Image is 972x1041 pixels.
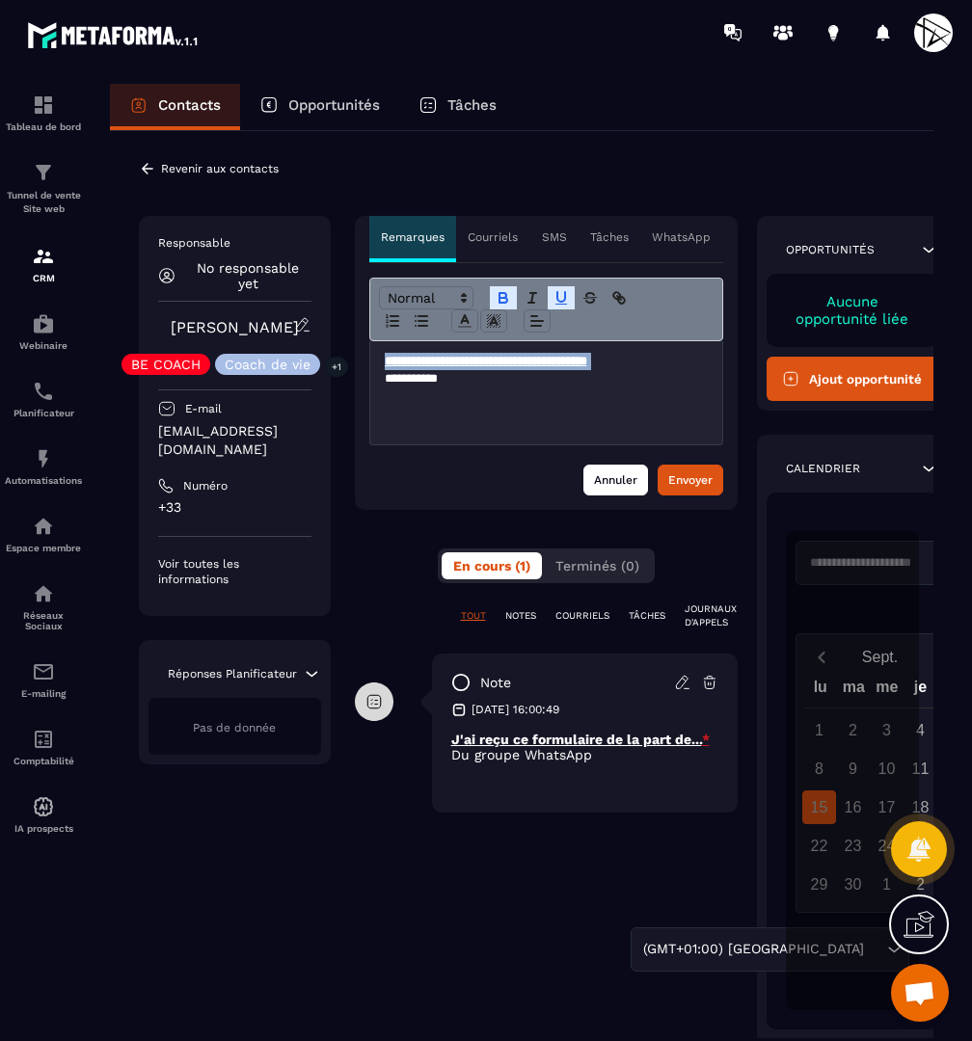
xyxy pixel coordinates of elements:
a: Tâches [399,84,516,130]
p: IA prospects [5,823,82,834]
button: En cours (1) [442,552,542,579]
img: automations [32,312,55,335]
p: NOTES [505,609,536,623]
a: formationformationTunnel de vente Site web [5,147,82,230]
p: E-mail [185,401,222,416]
p: Contacts [158,96,221,114]
p: [EMAIL_ADDRESS][DOMAIN_NAME] [158,422,311,459]
p: Calendrier [786,461,860,476]
span: (GMT+01:00) [GEOGRAPHIC_DATA] [638,939,868,960]
a: automationsautomationsAutomatisations [5,433,82,500]
img: email [32,660,55,683]
img: social-network [32,582,55,605]
p: SMS [542,229,567,245]
button: Terminés (0) [544,552,651,579]
p: Réponses Planificateur [168,666,297,681]
img: accountant [32,728,55,751]
button: Envoyer [658,465,723,495]
a: Contacts [110,84,240,130]
img: formation [32,161,55,184]
p: Numéro [183,478,228,494]
p: Comptabilité [5,756,82,766]
p: +33 [158,498,311,517]
img: automations [32,515,55,538]
p: Opportunités [288,96,380,114]
p: Planificateur [5,408,82,418]
span: Pas de donnée [193,721,276,734]
div: 4 [904,713,937,747]
a: accountantaccountantComptabilité [5,713,82,781]
img: formation [32,93,55,117]
span: En cours (1) [453,558,530,574]
p: Coach de vie [225,358,310,371]
p: BE COACH [131,358,201,371]
img: automations [32,447,55,470]
p: Webinaire [5,340,82,351]
p: Du groupe WhatsApp [451,747,718,762]
div: 11 [904,752,937,786]
p: Aucune opportunité liée [786,293,920,328]
a: formationformationTableau de bord [5,79,82,147]
img: formation [32,245,55,268]
p: E-mailing [5,688,82,699]
span: Terminés (0) [555,558,639,574]
p: Remarques [381,229,445,245]
p: Responsable [158,235,311,251]
a: automationsautomationsWebinaire [5,298,82,365]
p: WhatsApp [652,229,711,245]
a: automationsautomationsEspace membre [5,500,82,568]
p: Tâches [590,229,629,245]
p: JOURNAUX D'APPELS [685,602,737,629]
p: Automatisations [5,475,82,486]
img: automations [32,795,55,818]
a: [PERSON_NAME] [171,318,299,336]
p: Tâches [447,96,497,114]
div: 18 [904,790,937,824]
a: schedulerschedulerPlanificateur [5,365,82,433]
p: No responsable yet [185,260,311,291]
img: logo [27,17,201,52]
p: Espace membre [5,543,82,553]
a: social-networksocial-networkRéseaux Sociaux [5,568,82,646]
div: Envoyer [668,470,713,490]
p: TÂCHES [629,609,665,623]
button: Annuler [583,465,648,495]
a: emailemailE-mailing [5,646,82,713]
p: Tableau de bord [5,121,82,132]
p: +1 [325,357,348,377]
p: CRM [5,273,82,283]
p: Réseaux Sociaux [5,610,82,631]
p: COURRIELS [555,609,609,623]
p: note [480,674,511,692]
img: scheduler [32,380,55,403]
p: [DATE] 16:00:49 [472,702,559,717]
div: Ouvrir le chat [891,964,949,1022]
button: Ajout opportunité [767,357,939,401]
u: J'ai reçu ce formulaire de la part de... [451,732,702,747]
div: je [904,674,937,707]
a: formationformationCRM [5,230,82,298]
a: Opportunités [240,84,399,130]
p: Revenir aux contacts [161,162,279,175]
p: Courriels [468,229,518,245]
p: TOUT [461,609,486,623]
p: Opportunités [786,242,875,257]
p: Tunnel de vente Site web [5,189,82,216]
p: Voir toutes les informations [158,556,311,587]
div: Search for option [631,927,909,972]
